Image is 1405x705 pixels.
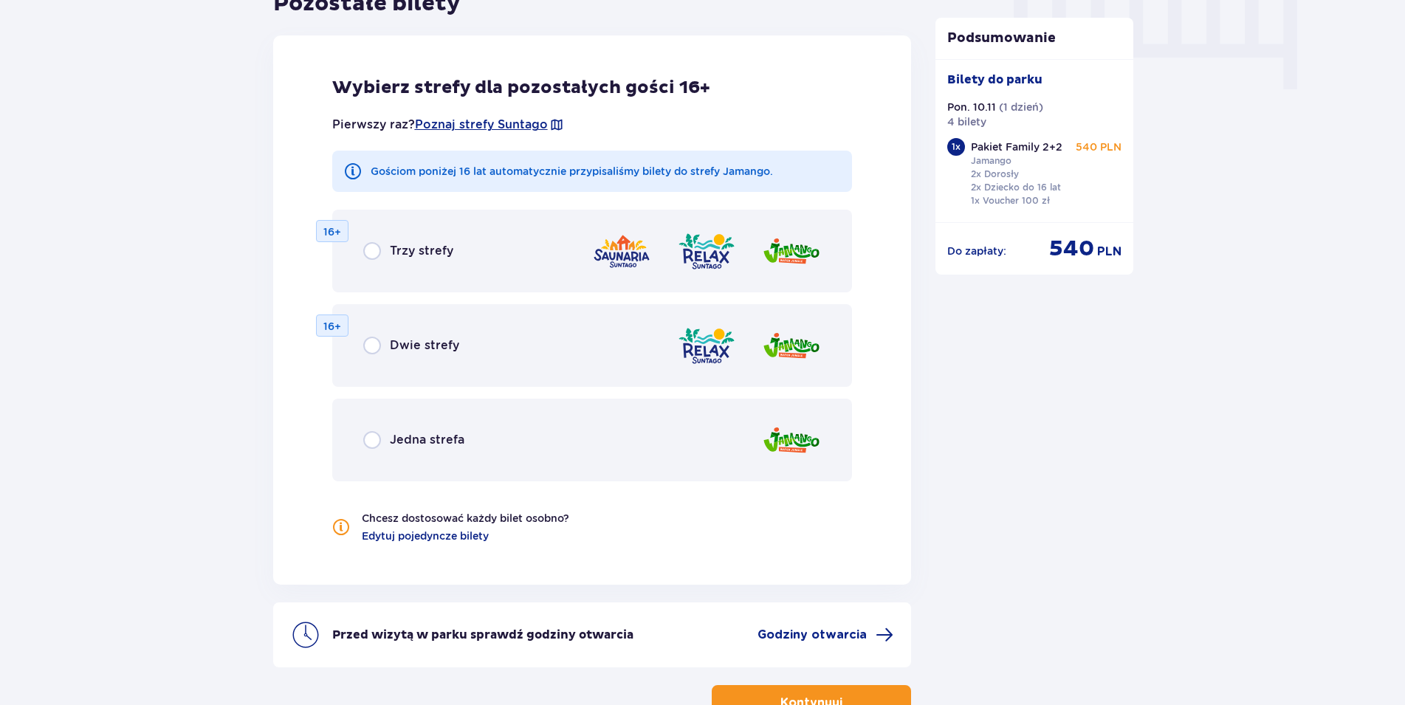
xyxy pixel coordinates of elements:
p: 16+ [323,319,341,334]
span: Trzy strefy [390,243,453,259]
p: 2x Dorosły 2x Dziecko do 16 lat 1x Voucher 100 zł [971,168,1061,207]
img: Jamango [762,419,821,461]
img: Saunaria [592,230,651,272]
a: Poznaj strefy Suntago [415,117,548,133]
p: Pon. 10.11 [947,100,996,114]
p: Gościom poniżej 16 lat automatycznie przypisaliśmy bilety do strefy Jamango. [371,164,773,179]
p: Jamango [971,154,1011,168]
p: Pakiet Family 2+2 [971,140,1062,154]
p: Pierwszy raz? [332,117,564,133]
span: Dwie strefy [390,337,459,354]
h3: Wybierz strefy dla pozostałych gości 16+ [332,77,853,99]
img: Jamango [762,230,821,272]
img: Relax [677,325,736,367]
a: Godziny otwarcia [758,626,893,644]
p: Bilety do parku [947,72,1042,88]
p: ( 1 dzień ) [999,100,1043,114]
div: 1 x [947,138,965,156]
p: 540 PLN [1076,140,1121,154]
img: Relax [677,230,736,272]
p: 16+ [323,224,341,239]
p: Do zapłaty : [947,244,1006,258]
span: Jedna strefa [390,432,464,448]
img: Jamango [762,325,821,367]
span: PLN [1097,244,1121,260]
span: 540 [1049,235,1094,263]
p: Przed wizytą w parku sprawdź godziny otwarcia [332,627,633,643]
p: Podsumowanie [935,30,1133,47]
a: Edytuj pojedyncze bilety [362,529,489,543]
p: Chcesz dostosować każdy bilet osobno? [362,511,569,526]
p: 4 bilety [947,114,986,129]
span: Godziny otwarcia [758,627,867,643]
